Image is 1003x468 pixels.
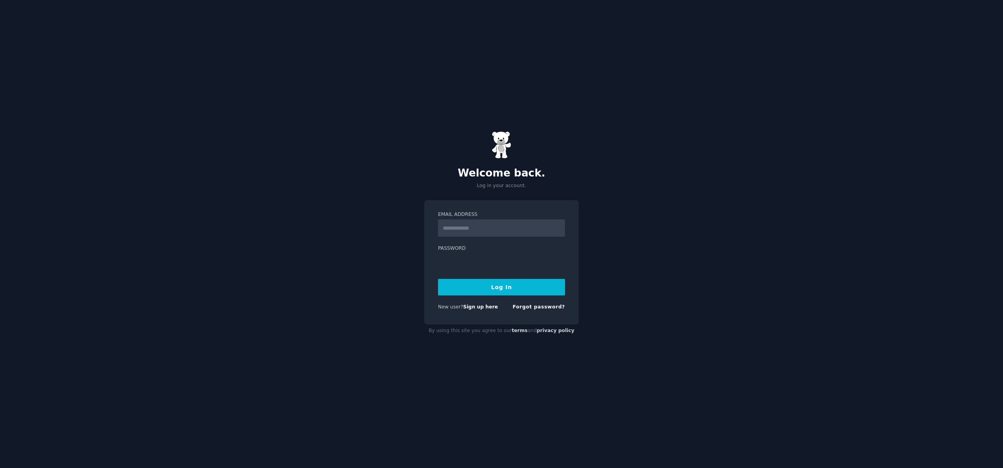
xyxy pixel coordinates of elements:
[424,182,579,189] p: Log in your account.
[512,328,528,333] a: terms
[438,211,565,218] label: Email Address
[438,245,565,252] label: Password
[513,304,565,310] a: Forgot password?
[424,325,579,337] div: By using this site you agree to our and
[492,131,511,159] img: Gummy Bear
[424,167,579,180] h2: Welcome back.
[537,328,574,333] a: privacy policy
[463,304,498,310] a: Sign up here
[438,304,463,310] span: New user?
[438,279,565,295] button: Log In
